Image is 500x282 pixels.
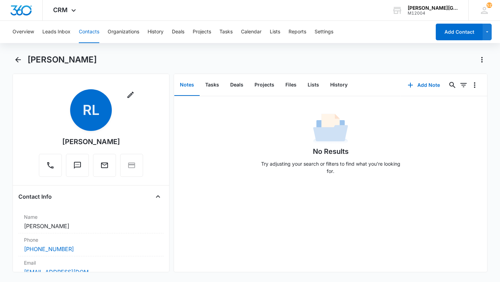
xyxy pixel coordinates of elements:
button: Actions [476,54,487,65]
button: Projects [193,21,211,43]
button: Lists [270,21,280,43]
button: Tasks [219,21,233,43]
button: History [148,21,164,43]
button: Add Note [401,77,447,93]
button: Leads Inbox [42,21,70,43]
div: account id [408,11,458,16]
button: Settings [315,21,333,43]
h4: Contact Info [18,192,52,201]
button: Tasks [200,74,225,96]
a: [PHONE_NUMBER] [24,245,74,253]
button: Back [12,54,23,65]
label: Name [24,213,158,221]
a: Text [66,165,89,171]
button: Close [152,191,164,202]
button: Contacts [79,21,99,43]
div: [PERSON_NAME] [62,136,120,147]
button: Search... [447,80,458,91]
a: [EMAIL_ADDRESS][DOMAIN_NAME] [24,268,93,276]
button: Projects [249,74,280,96]
dd: [PERSON_NAME] [24,222,158,230]
div: Phone[PHONE_NUMBER] [18,233,164,256]
button: Calendar [241,21,261,43]
div: notifications count [486,2,492,8]
p: Try adjusting your search or filters to find what you’re looking for. [258,160,403,175]
button: Notes [174,74,200,96]
label: Phone [24,236,158,243]
button: Overview [12,21,34,43]
span: RL [70,89,112,131]
span: 52 [486,2,492,8]
button: Lists [302,74,325,96]
img: No Data [313,111,348,146]
span: CRM [53,6,68,14]
button: Reports [289,21,306,43]
button: Text [66,154,89,177]
button: Email [93,154,116,177]
button: Filters [458,80,469,91]
button: Call [39,154,62,177]
div: Name[PERSON_NAME] [18,210,164,233]
button: Add Contact [436,24,483,40]
a: Call [39,165,62,171]
div: Email[EMAIL_ADDRESS][DOMAIN_NAME] [18,256,164,279]
button: Overflow Menu [469,80,480,91]
button: Organizations [108,21,139,43]
a: Email [93,165,116,171]
div: account name [408,5,458,11]
button: Files [280,74,302,96]
label: Email [24,259,158,266]
h1: [PERSON_NAME] [27,55,97,65]
h1: No Results [313,146,349,157]
button: History [325,74,353,96]
button: Deals [225,74,249,96]
button: Deals [172,21,184,43]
